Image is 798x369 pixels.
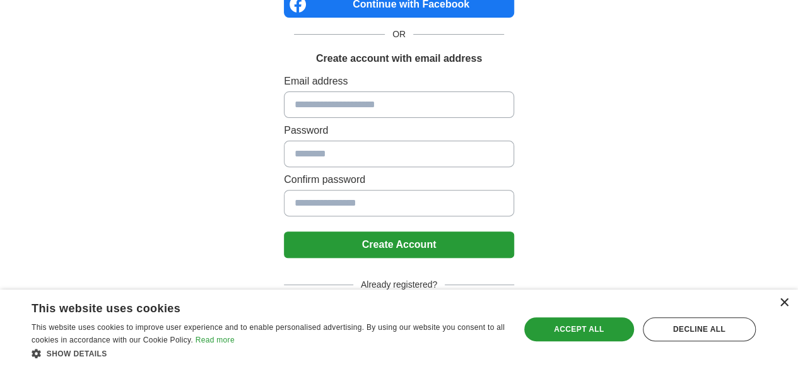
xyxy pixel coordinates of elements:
[32,323,505,344] span: This website uses cookies to improve user experience and to enable personalised advertising. By u...
[779,298,789,308] div: Close
[643,317,756,341] div: Decline all
[353,278,445,291] span: Already registered?
[284,231,514,258] button: Create Account
[284,74,514,89] label: Email address
[524,317,634,341] div: Accept all
[385,28,413,41] span: OR
[284,172,514,187] label: Confirm password
[196,336,235,344] a: Read more, opens a new window
[32,297,474,316] div: This website uses cookies
[32,347,505,360] div: Show details
[284,123,514,138] label: Password
[316,51,482,66] h1: Create account with email address
[47,349,107,358] span: Show details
